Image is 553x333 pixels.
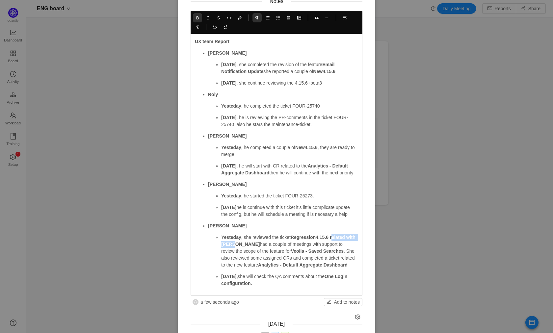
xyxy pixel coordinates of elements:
[193,22,202,32] button: Clear Format
[221,61,358,75] p: , she completed the revision of the feature she reported a couple of
[291,248,344,254] strong: Veolia - Saved Searches
[200,299,239,306] span: a few seconds ago
[263,13,272,22] button: Bullet List
[313,69,335,74] strong: New4.15.6
[210,22,220,32] button: Undo
[235,13,244,22] button: Highlight
[323,13,332,22] button: Horizontal Rule
[295,145,318,150] strong: New4.15.6
[268,321,285,327] span: [DATE]
[324,298,362,306] button: icon: editAdd to notes
[258,262,348,268] strong: Analytics - Default Aggregate Dashboard
[252,13,262,22] button: Paragraph
[312,13,321,22] button: Blockquote
[221,22,230,32] button: Redo
[221,144,358,158] p: , he completed a couple of , they are ready to merge
[221,192,358,199] p: , he started the ticket FOUR-25273.
[203,13,213,22] button: Italic
[208,92,218,97] strong: Roly
[295,13,304,22] button: Code Block
[340,13,349,22] button: Hard Break
[194,300,197,303] i: icon: user
[221,103,241,109] strong: Yesteday
[221,145,241,150] strong: Yesteday
[284,13,293,22] button: Task List
[195,39,229,44] strong: UX team Report
[221,80,358,87] p: , she continue reviewing the 4.15.6+beta3
[208,182,247,187] strong: [PERSON_NAME]
[224,13,234,22] button: Code
[221,103,358,110] p: , he completed the ticket FOUR-25740
[214,13,223,22] button: Strike
[221,234,358,269] p: , she reviewed the ticket had a couple of meetings with support to review the scope of the featur...
[221,62,236,67] strong: [DATE]
[221,193,241,198] strong: Yesteday
[221,80,236,86] strong: [DATE]
[193,13,202,22] button: Bold
[221,204,358,218] p: he is continue with this ticket it’s little complicate update the config, but he will schedule a ...
[208,133,247,139] strong: [PERSON_NAME]
[221,163,236,168] strong: [DATE]
[221,205,236,210] strong: [DATE]
[221,163,358,176] p: , he will start with CR related to the then he will continue with the next priority
[221,114,358,128] p: , he is reviewing the PR-comments in the ticket FOUR-25740 also he stars the maintenance-ticket.
[221,273,358,287] p: she will check the QA comments about the
[221,274,238,279] strong: [DATE],
[274,13,283,22] button: Ordered List
[221,115,236,120] strong: [DATE]
[221,235,241,240] strong: Yesteday
[208,50,247,56] strong: [PERSON_NAME]
[208,223,247,228] strong: [PERSON_NAME]
[355,314,360,320] i: icon: setting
